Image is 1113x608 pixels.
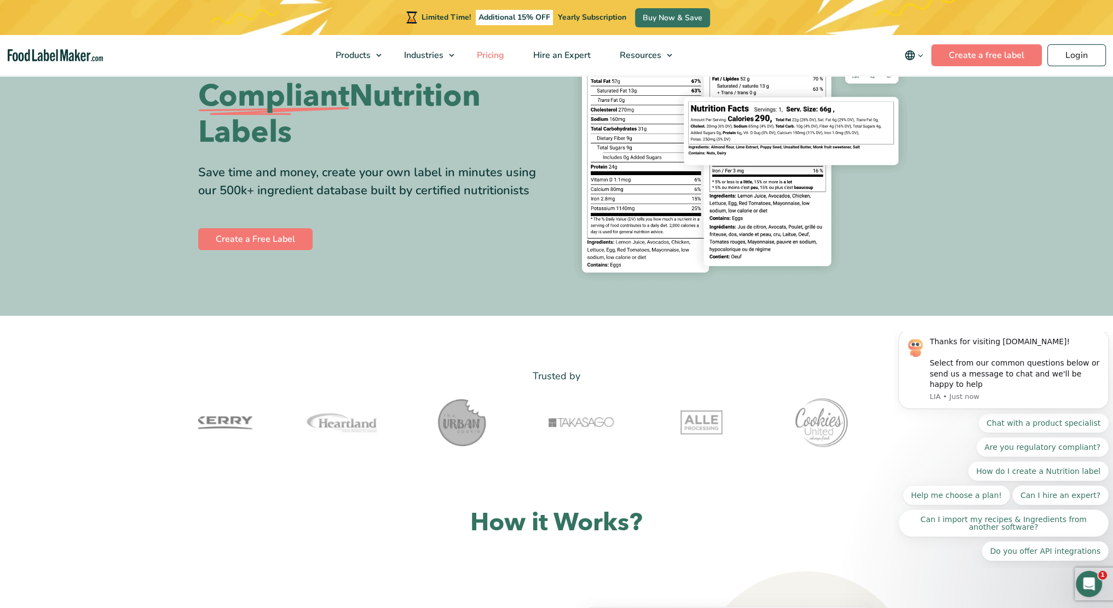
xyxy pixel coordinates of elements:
[198,368,915,384] p: Trusted by
[616,49,662,61] span: Resources
[88,210,215,229] button: Quick reply: Do you offer API integrations
[118,154,215,173] button: Quick reply: Can I hire an expert?
[13,8,30,25] img: Profile image for LIA
[1098,571,1107,580] span: 1
[198,507,915,539] h2: How it Works?
[82,106,215,125] button: Quick reply: Are you regulatory compliant?
[198,228,313,250] a: Create a Free Label
[198,78,349,114] span: Compliant
[463,35,516,76] a: Pricing
[390,35,460,76] a: Industries
[36,5,206,59] div: Thanks for visiting [DOMAIN_NAME]! Select from our common questions below or send us a message to...
[84,82,215,101] button: Quick reply: Chat with a product specialist
[74,130,215,149] button: Quick reply: How do I create a Nutrition label
[530,49,592,61] span: Hire an Expert
[332,49,372,61] span: Products
[558,12,626,22] span: Yearly Subscription
[635,8,710,27] a: Buy Now & Save
[36,60,206,70] p: Message from LIA, sent Just now
[9,154,116,173] button: Quick reply: Help me choose a plan!
[4,178,215,205] button: Quick reply: Can I import my recipes & Ingredients from another software?
[422,12,471,22] span: Limited Time!
[1076,571,1102,597] iframe: Intercom live chat
[476,10,553,25] span: Additional 15% OFF
[4,82,215,229] div: Quick reply options
[894,332,1113,568] iframe: Intercom notifications message
[401,49,445,61] span: Industries
[198,6,549,150] h1: Easily Analyze Recipes and Create FDA Nutrition Labels
[519,35,603,76] a: Hire an Expert
[321,35,387,76] a: Products
[931,44,1042,66] a: Create a free label
[198,164,549,200] div: Save time and money, create your own label in minutes using our 500k+ ingredient database built b...
[474,49,505,61] span: Pricing
[36,5,206,59] div: Message content
[1047,44,1106,66] a: Login
[605,35,678,76] a: Resources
